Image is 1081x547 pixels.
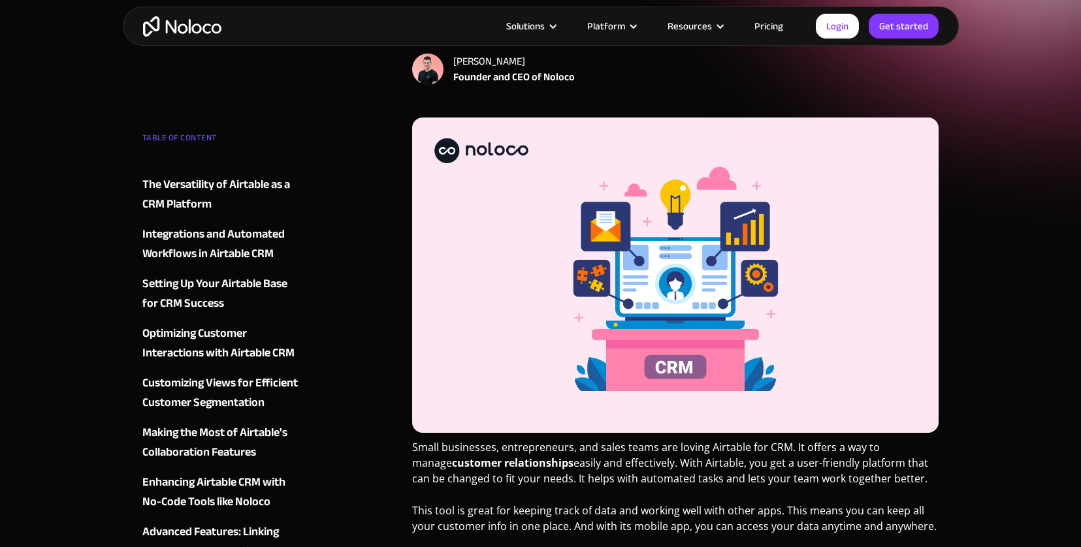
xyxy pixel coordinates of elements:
[142,324,300,363] a: Optimizing Customer Interactions with Airtable CRM
[453,69,575,85] div: Founder and CEO of Noloco
[142,274,300,313] a: Setting Up Your Airtable Base for CRM Success
[587,18,625,35] div: Platform
[412,439,939,496] p: Small businesses, entrepreneurs, and sales teams are loving Airtable for CRM. It offers a way to ...
[412,503,939,544] p: This tool is great for keeping track of data and working well with other apps. This means you can...
[142,473,300,512] a: Enhancing Airtable CRM with No-Code Tools like Noloco
[571,18,651,35] div: Platform
[869,14,939,39] a: Get started
[651,18,738,35] div: Resources
[452,456,573,470] strong: customer relationships
[668,18,712,35] div: Resources
[142,225,300,264] a: Integrations and Automated Workflows in Airtable CRM
[738,18,799,35] a: Pricing
[142,175,300,214] a: The Versatility of Airtable as a CRM Platform
[142,373,300,413] a: Customizing Views for Efficient Customer Segmentation
[490,18,571,35] div: Solutions
[142,128,300,154] div: TABLE OF CONTENT
[816,14,859,39] a: Login
[506,18,545,35] div: Solutions
[142,423,300,462] a: Making the Most of Airtable's Collaboration Features
[453,54,575,69] div: [PERSON_NAME]
[143,16,221,37] a: home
